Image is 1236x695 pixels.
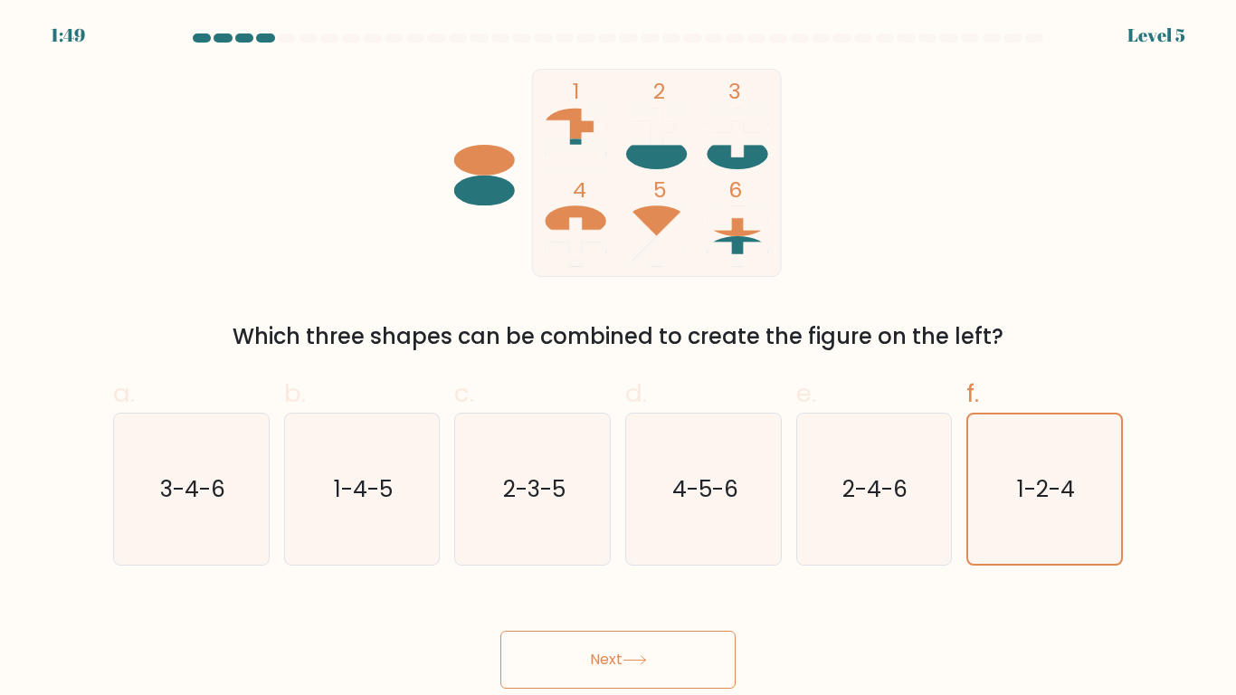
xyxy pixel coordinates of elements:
tspan: 1 [573,76,579,106]
text: 1-4-5 [334,473,393,505]
text: 2-4-6 [843,473,908,505]
div: Level 5 [1127,22,1185,49]
div: 1:49 [51,22,85,49]
text: 4-5-6 [671,473,737,505]
span: a. [113,376,135,411]
span: b. [284,376,306,411]
span: c. [454,376,474,411]
button: Next [500,631,736,689]
text: 2-3-5 [503,473,566,505]
tspan: 3 [729,76,742,106]
text: 3-4-6 [160,473,225,505]
span: d. [625,376,647,411]
div: Which three shapes can be combined to create the figure on the left? [124,320,1112,353]
tspan: 4 [573,175,586,205]
span: f. [966,376,979,411]
span: e. [796,376,816,411]
text: 1-2-4 [1017,473,1075,505]
tspan: 2 [654,76,666,106]
tspan: 5 [654,176,668,205]
tspan: 6 [729,175,743,205]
